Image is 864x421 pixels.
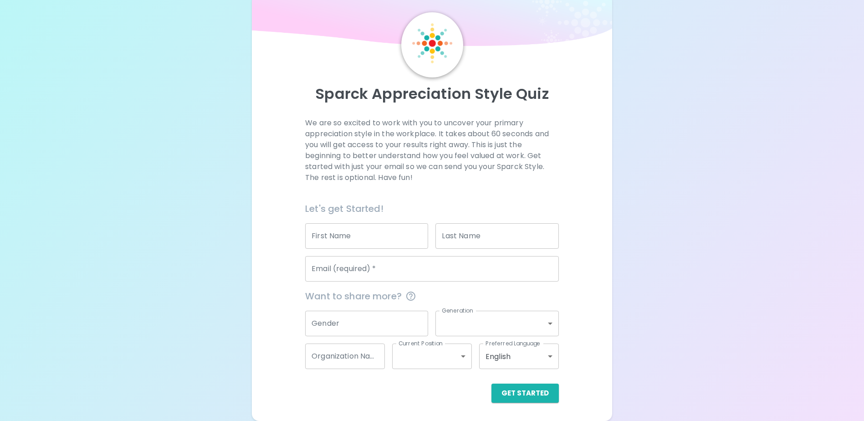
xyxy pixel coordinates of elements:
[479,344,559,369] div: English
[491,384,559,403] button: Get Started
[412,23,452,63] img: Sparck Logo
[305,201,559,216] h6: Let's get Started!
[305,118,559,183] p: We are so excited to work with you to uncover your primary appreciation style in the workplace. I...
[305,289,559,303] span: Want to share more?
[442,307,473,314] label: Generation
[263,85,601,103] p: Sparck Appreciation Style Quiz
[486,339,540,347] label: Preferred Language
[405,291,416,302] svg: This information is completely confidential and only used for aggregated appreciation studies at ...
[399,339,443,347] label: Current Position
